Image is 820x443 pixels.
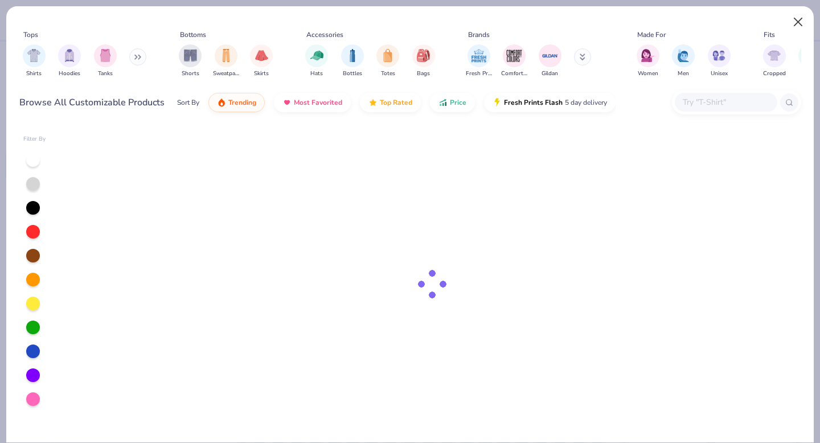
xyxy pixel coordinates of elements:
button: filter button [539,44,561,78]
img: Tanks Image [99,49,112,62]
button: filter button [213,44,239,78]
img: Cropped Image [768,49,781,62]
img: Men Image [677,49,690,62]
span: Top Rated [380,98,412,107]
button: filter button [305,44,328,78]
div: filter for Gildan [539,44,561,78]
img: Hats Image [310,49,323,62]
span: Hoodies [59,69,80,78]
img: Unisex Image [712,49,725,62]
div: filter for Bottles [341,44,364,78]
div: filter for Bags [412,44,435,78]
div: Tops [23,30,38,40]
img: TopRated.gif [368,98,378,107]
button: filter button [23,44,46,78]
div: Fits [764,30,775,40]
button: filter button [250,44,273,78]
span: Fresh Prints [466,69,492,78]
img: flash.gif [493,98,502,107]
div: filter for Hoodies [58,44,81,78]
span: Unisex [711,69,728,78]
img: Shorts Image [184,49,197,62]
div: filter for Unisex [708,44,731,78]
span: Shirts [26,69,42,78]
span: Hats [310,69,323,78]
span: Shorts [182,69,199,78]
div: filter for Skirts [250,44,273,78]
button: Most Favorited [274,93,351,112]
div: Made For [637,30,666,40]
button: filter button [341,44,364,78]
button: filter button [637,44,659,78]
button: Close [788,11,809,33]
img: Totes Image [382,49,394,62]
div: Filter By [23,135,46,143]
span: Sweatpants [213,69,239,78]
span: Tanks [98,69,113,78]
span: Trending [228,98,256,107]
span: Bottles [343,69,362,78]
div: filter for Shirts [23,44,46,78]
button: Price [430,93,475,112]
img: Gildan Image [542,47,559,64]
div: Accessories [306,30,343,40]
button: filter button [412,44,435,78]
span: Men [678,69,689,78]
button: filter button [466,44,492,78]
span: Women [638,69,658,78]
button: filter button [94,44,117,78]
span: Comfort Colors [501,69,527,78]
input: Try "T-Shirt" [682,96,769,109]
div: filter for Sweatpants [213,44,239,78]
div: filter for Women [637,44,659,78]
button: filter button [672,44,695,78]
span: Cropped [763,69,786,78]
button: filter button [376,44,399,78]
div: filter for Tanks [94,44,117,78]
div: filter for Hats [305,44,328,78]
span: Fresh Prints Flash [504,98,563,107]
span: Price [450,98,466,107]
img: most_fav.gif [282,98,292,107]
div: filter for Totes [376,44,399,78]
button: filter button [501,44,527,78]
button: Top Rated [360,93,421,112]
img: Bottles Image [346,49,359,62]
div: filter for Shorts [179,44,202,78]
div: Bottoms [180,30,206,40]
button: filter button [708,44,731,78]
button: filter button [763,44,786,78]
div: filter for Comfort Colors [501,44,527,78]
button: Trending [208,93,265,112]
button: filter button [179,44,202,78]
div: Brands [468,30,490,40]
div: filter for Fresh Prints [466,44,492,78]
div: filter for Cropped [763,44,786,78]
div: filter for Men [672,44,695,78]
div: Sort By [177,97,199,108]
img: Skirts Image [255,49,268,62]
img: Hoodies Image [63,49,76,62]
span: Skirts [254,69,269,78]
img: trending.gif [217,98,226,107]
img: Sweatpants Image [220,49,232,62]
img: Women Image [641,49,654,62]
span: 5 day delivery [565,96,607,109]
img: Shirts Image [27,49,40,62]
span: Totes [381,69,395,78]
div: Browse All Customizable Products [19,96,165,109]
span: Gildan [542,69,558,78]
span: Bags [417,69,430,78]
button: Fresh Prints Flash5 day delivery [484,93,616,112]
img: Bags Image [417,49,429,62]
img: Comfort Colors Image [506,47,523,64]
span: Most Favorited [294,98,342,107]
img: Fresh Prints Image [470,47,487,64]
button: filter button [58,44,81,78]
